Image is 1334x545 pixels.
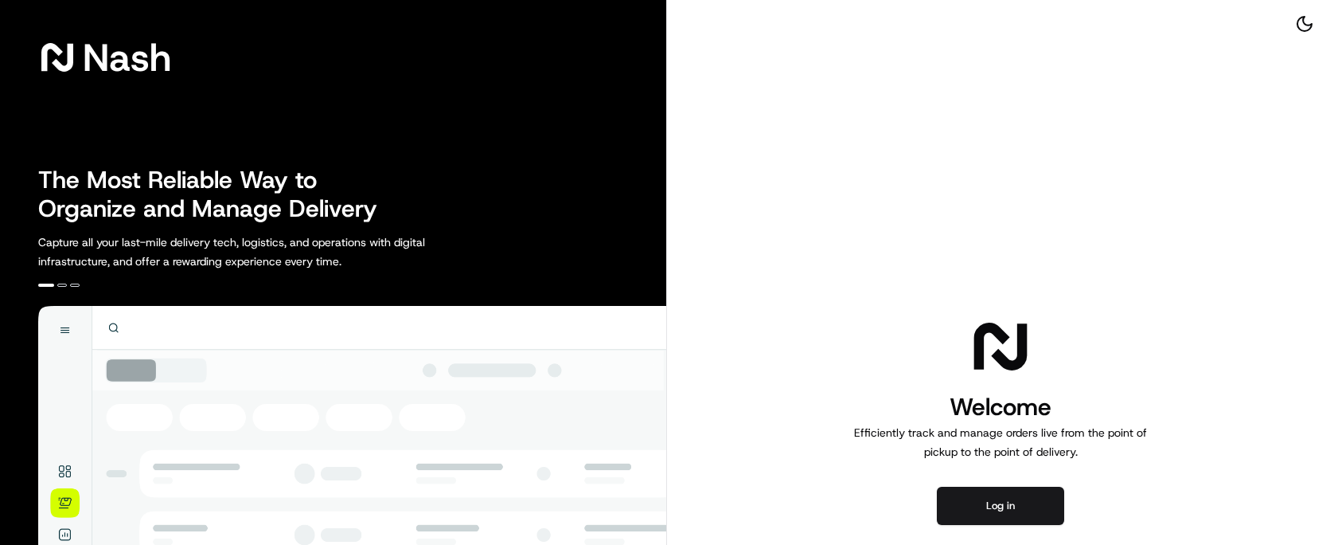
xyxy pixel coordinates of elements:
[848,391,1153,423] h1: Welcome
[38,166,395,223] h2: The Most Reliable Way to Organize and Manage Delivery
[38,233,497,271] p: Capture all your last-mile delivery tech, logistics, and operations with digital infrastructure, ...
[937,487,1064,525] button: Log in
[83,41,171,73] span: Nash
[848,423,1153,461] p: Efficiently track and manage orders live from the point of pickup to the point of delivery.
